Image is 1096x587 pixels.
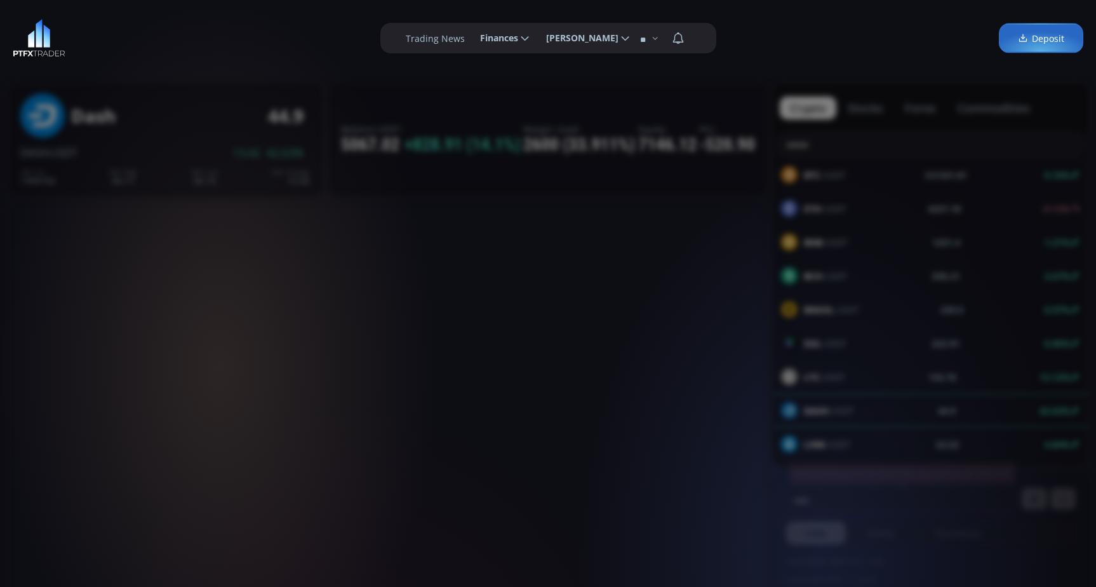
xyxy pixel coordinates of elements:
img: LOGO [13,19,65,57]
label: Trading News [406,32,465,45]
a: Deposit [999,24,1083,53]
span: Deposit [1018,32,1064,45]
span: Finances [471,25,518,51]
span: [PERSON_NAME] [537,25,618,51]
